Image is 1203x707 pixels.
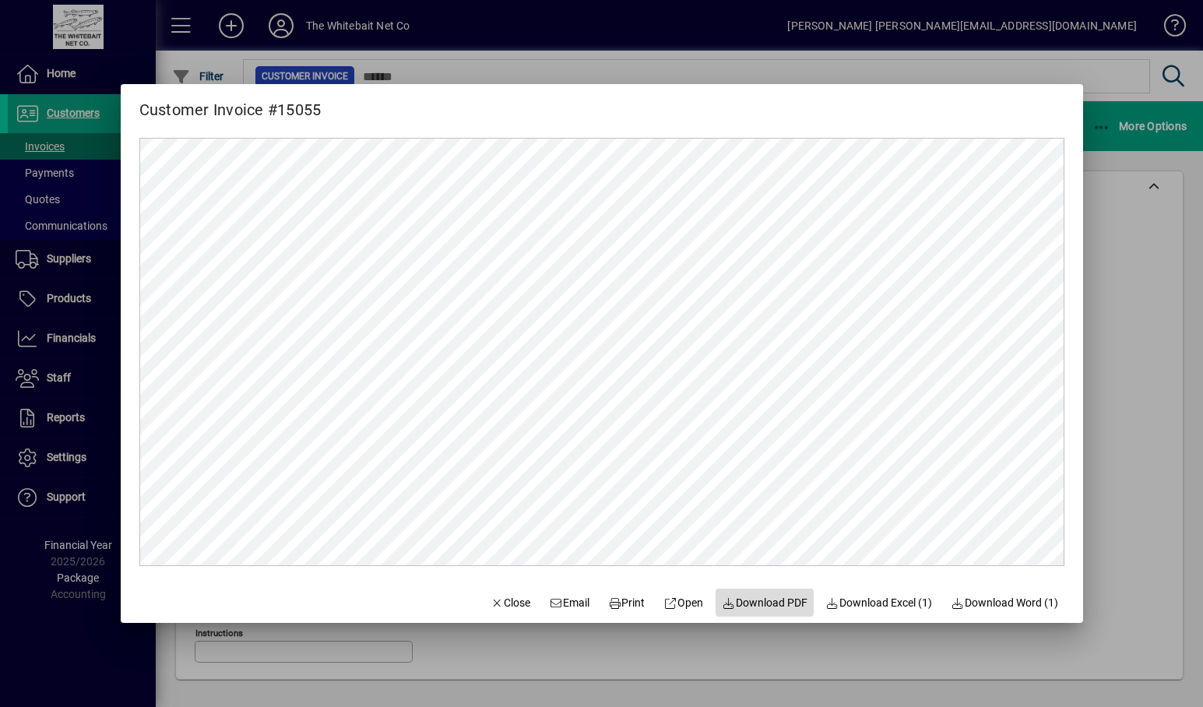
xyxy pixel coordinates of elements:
[658,589,710,617] a: Open
[664,595,704,611] span: Open
[608,595,645,611] span: Print
[484,589,537,617] button: Close
[491,595,531,611] span: Close
[722,595,807,611] span: Download PDF
[716,589,814,617] a: Download PDF
[951,595,1058,611] span: Download Word (1)
[543,589,596,617] button: Email
[121,84,340,122] h2: Customer Invoice #15055
[944,589,1064,617] button: Download Word (1)
[820,589,939,617] button: Download Excel (1)
[549,595,589,611] span: Email
[826,595,933,611] span: Download Excel (1)
[602,589,652,617] button: Print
